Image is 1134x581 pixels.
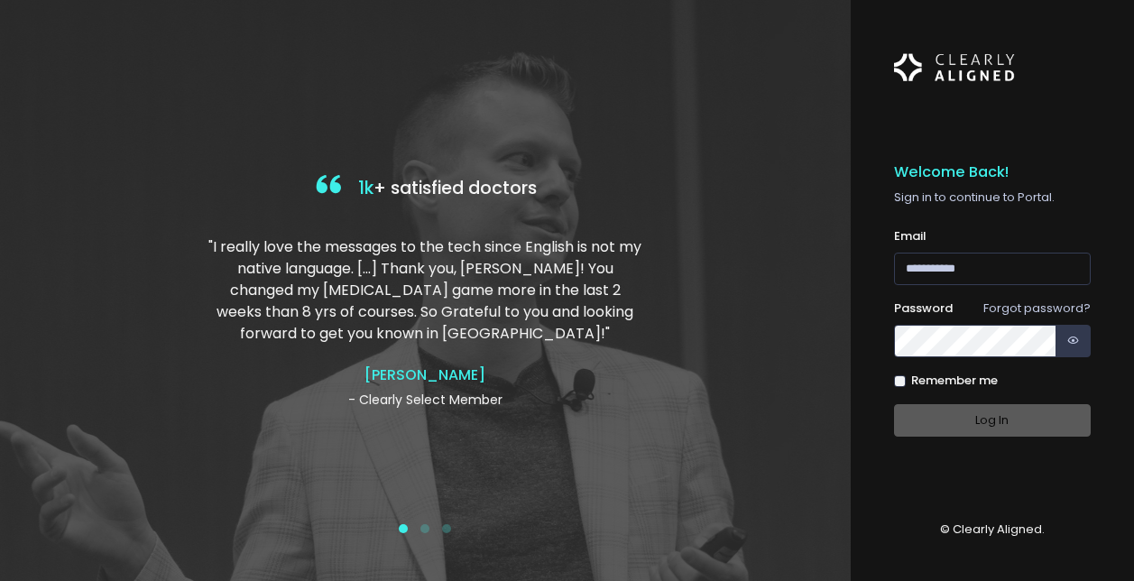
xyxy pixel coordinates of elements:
p: Sign in to continue to Portal. [894,189,1091,207]
label: Email [894,227,927,245]
span: 1k [358,176,373,200]
h5: Welcome Back! [894,163,1091,181]
h4: [PERSON_NAME] [207,366,643,383]
img: Logo Horizontal [894,43,1015,92]
label: Password [894,300,953,318]
p: "I really love the messages to the tech since English is not my native language. […] Thank you, [... [207,236,643,345]
p: - Clearly Select Member [207,391,643,410]
a: Forgot password? [983,300,1091,317]
label: Remember me [911,372,998,390]
h4: + satisfied doctors [207,171,643,207]
p: © Clearly Aligned. [894,521,1091,539]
